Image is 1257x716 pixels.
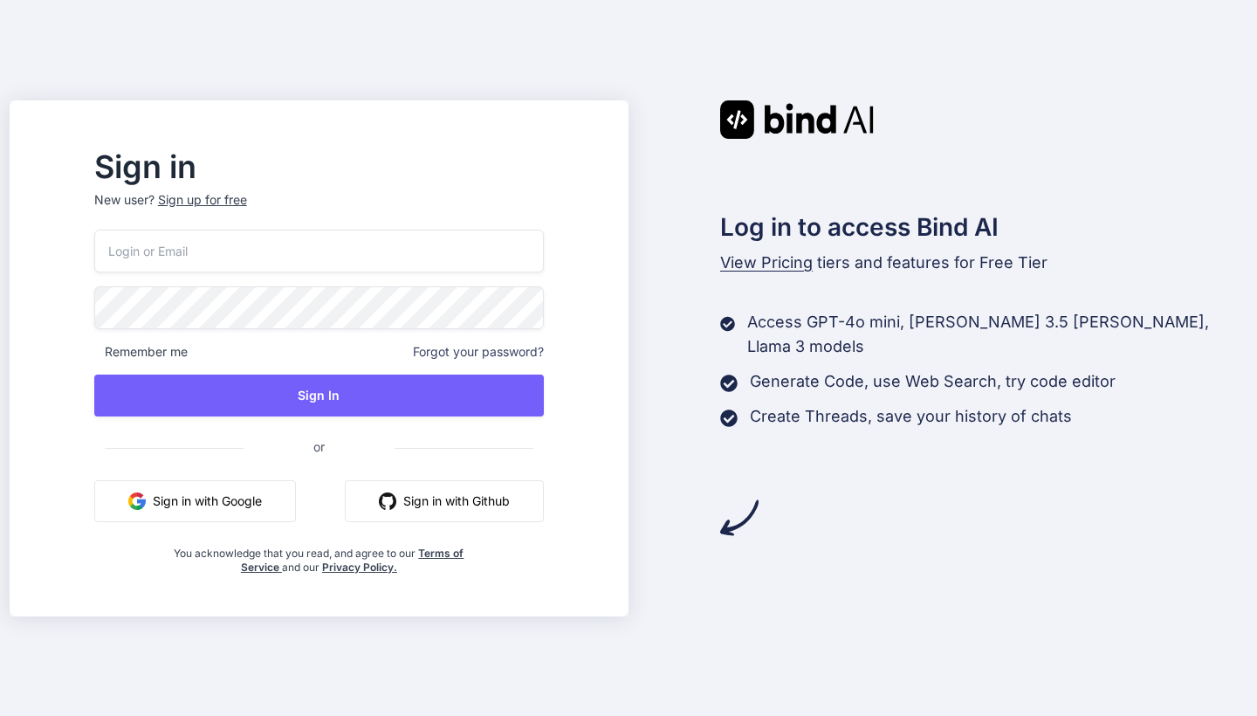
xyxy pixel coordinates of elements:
[345,480,544,522] button: Sign in with Github
[747,310,1247,359] p: Access GPT-4o mini, [PERSON_NAME] 3.5 [PERSON_NAME], Llama 3 models
[241,547,464,574] a: Terms of Service
[169,536,470,575] div: You acknowledge that you read, and agree to our and our
[244,425,395,468] span: or
[750,369,1116,394] p: Generate Code, use Web Search, try code editor
[94,343,188,361] span: Remember me
[413,343,544,361] span: Forgot your password?
[720,499,759,537] img: arrow
[94,191,544,230] p: New user?
[720,251,1247,275] p: tiers and features for Free Tier
[94,230,544,272] input: Login or Email
[720,253,813,272] span: View Pricing
[379,492,396,510] img: github
[158,191,247,209] div: Sign up for free
[750,404,1072,429] p: Create Threads, save your history of chats
[720,100,874,139] img: Bind AI logo
[322,561,397,574] a: Privacy Policy.
[94,480,296,522] button: Sign in with Google
[94,375,544,417] button: Sign In
[128,492,146,510] img: google
[94,153,544,181] h2: Sign in
[720,209,1247,245] h2: Log in to access Bind AI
